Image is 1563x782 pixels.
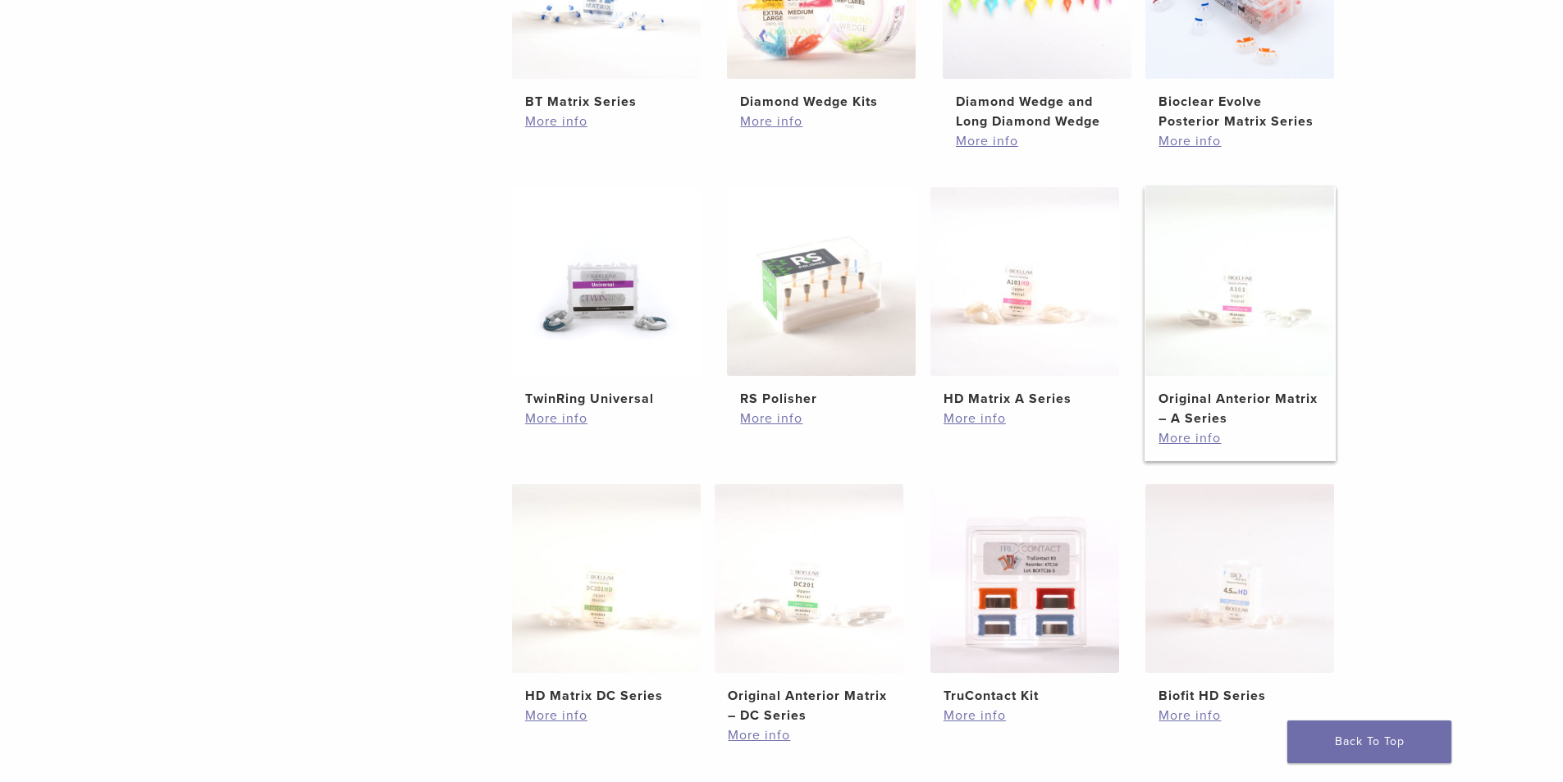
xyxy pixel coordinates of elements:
img: HD Matrix A Series [930,187,1119,376]
a: TwinRing UniversalTwinRing Universal [511,187,702,409]
a: Original Anterior Matrix - A SeriesOriginal Anterior Matrix – A Series [1145,187,1336,428]
h2: Original Anterior Matrix – A Series [1159,389,1321,428]
h2: HD Matrix A Series [944,389,1106,409]
a: More info [944,409,1106,428]
a: More info [1159,131,1321,151]
h2: HD Matrix DC Series [525,686,688,706]
h2: Original Anterior Matrix – DC Series [728,686,890,725]
a: More info [944,706,1106,725]
a: More info [740,112,903,131]
h2: Biofit HD Series [1159,686,1321,706]
a: More info [728,725,890,745]
a: More info [1159,706,1321,725]
a: More info [740,409,903,428]
h2: BT Matrix Series [525,92,688,112]
h2: RS Polisher [740,389,903,409]
img: Original Anterior Matrix - DC Series [715,484,903,673]
h2: TruContact Kit [944,686,1106,706]
a: Original Anterior Matrix - DC SeriesOriginal Anterior Matrix – DC Series [714,484,905,725]
img: Biofit HD Series [1145,484,1334,673]
a: Back To Top [1287,720,1451,763]
img: TwinRing Universal [512,187,701,376]
h2: TwinRing Universal [525,389,688,409]
a: RS PolisherRS Polisher [726,187,917,409]
img: TruContact Kit [930,484,1119,673]
h2: Diamond Wedge and Long Diamond Wedge [956,92,1118,131]
a: Biofit HD SeriesBiofit HD Series [1145,484,1336,706]
a: More info [525,409,688,428]
a: More info [525,706,688,725]
img: RS Polisher [727,187,916,376]
a: HD Matrix A SeriesHD Matrix A Series [930,187,1121,409]
h2: Diamond Wedge Kits [740,92,903,112]
a: More info [1159,428,1321,448]
h2: Bioclear Evolve Posterior Matrix Series [1159,92,1321,131]
a: More info [525,112,688,131]
a: More info [956,131,1118,151]
a: TruContact KitTruContact Kit [930,484,1121,706]
a: HD Matrix DC SeriesHD Matrix DC Series [511,484,702,706]
img: HD Matrix DC Series [512,484,701,673]
img: Original Anterior Matrix - A Series [1145,187,1334,376]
